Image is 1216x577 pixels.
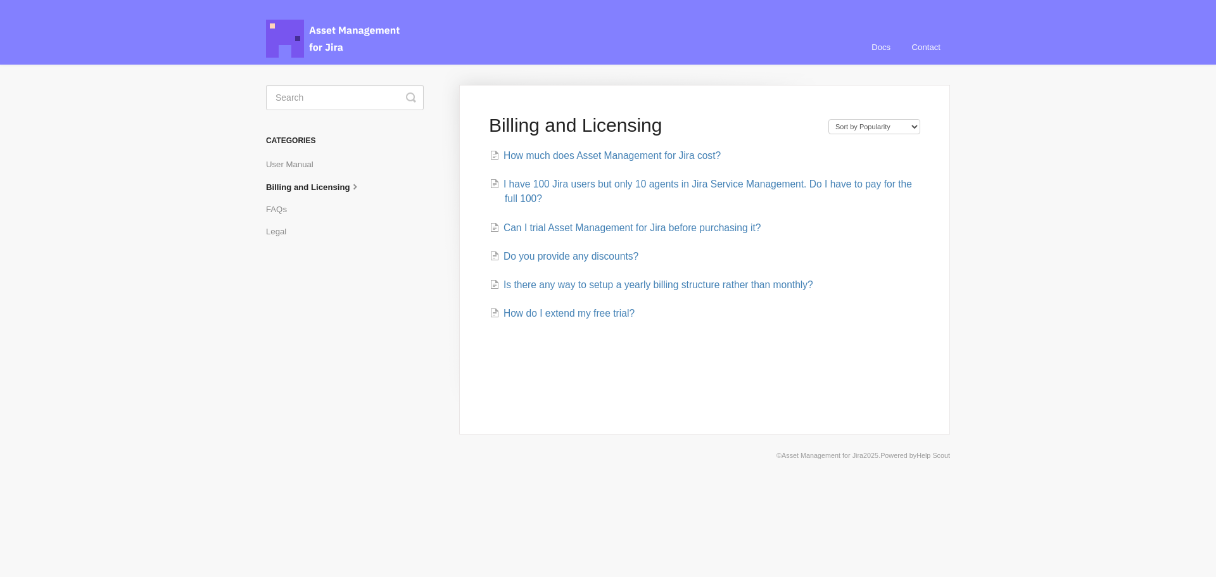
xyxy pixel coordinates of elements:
[503,179,912,204] span: I have 100 Jira users but only 10 agents in Jira Service Management. Do I have to pay for the ful...
[266,155,323,175] a: User Manual
[782,452,863,459] a: Asset Management for Jira
[503,251,638,262] span: Do you provide any discounts?
[503,150,721,161] span: How much does Asset Management for Jira cost?
[266,129,424,152] h3: Categories
[902,30,950,65] a: Contact
[266,222,296,242] a: Legal
[490,150,721,161] a: How much does Asset Management for Jira cost?
[916,452,950,459] a: Help Scout
[828,119,920,134] select: Page reloads on selection
[266,177,371,198] a: Billing and Licensing
[862,30,900,65] a: Docs
[490,222,761,233] a: Can I trial Asset Management for Jira before purchasing it?
[490,279,813,290] a: Is there any way to setup a yearly billing structure rather than monthly?
[266,85,424,110] input: Search
[266,200,296,220] a: FAQs
[490,308,635,319] a: How do I extend my free trial?
[489,114,816,137] h1: Billing and Licensing
[503,279,813,290] span: Is there any way to setup a yearly billing structure rather than monthly?
[266,20,402,58] span: Asset Management for Jira Docs
[880,452,950,459] span: Powered by
[503,222,761,233] span: Can I trial Asset Management for Jira before purchasing it?
[266,450,950,461] p: © 2025.
[503,308,635,319] span: How do I extend my free trial?
[490,179,912,204] a: I have 100 Jira users but only 10 agents in Jira Service Management. Do I have to pay for the ful...
[490,251,638,262] a: Do you provide any discounts?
